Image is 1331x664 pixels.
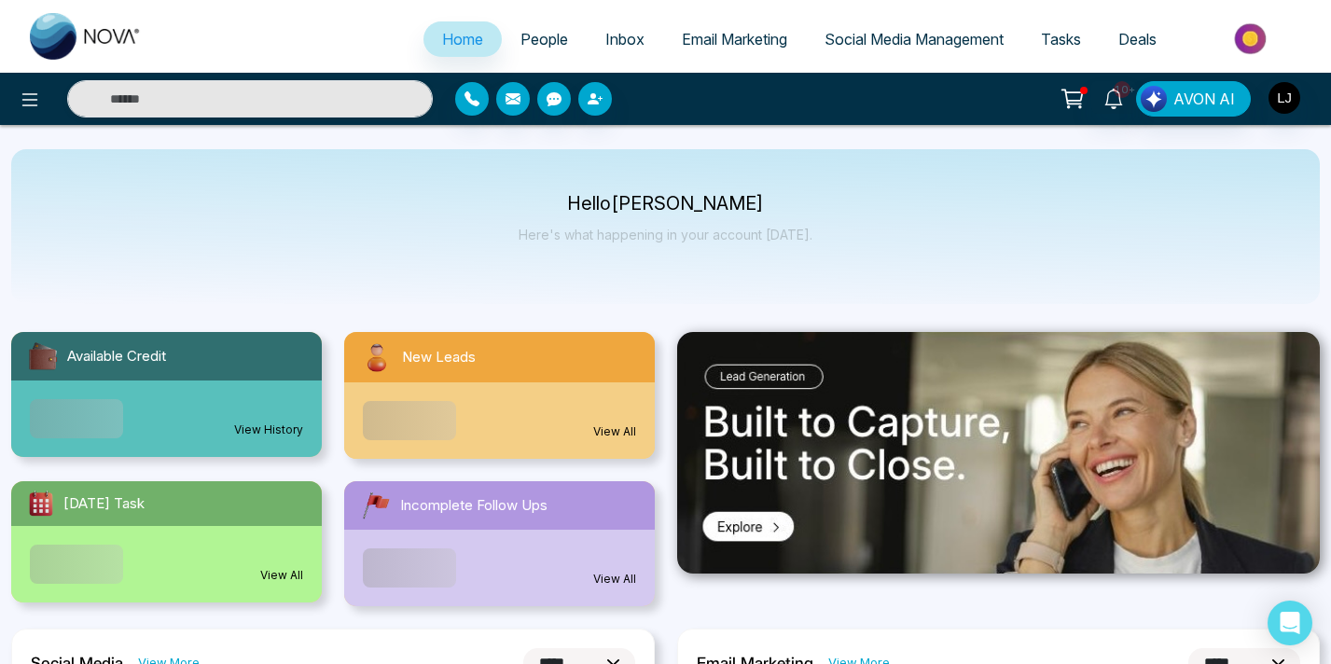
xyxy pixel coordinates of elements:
span: Deals [1118,30,1157,48]
span: Tasks [1041,30,1081,48]
span: Incomplete Follow Ups [400,495,548,517]
a: People [502,21,587,57]
a: Inbox [587,21,663,57]
img: Lead Flow [1141,86,1167,112]
button: AVON AI [1136,81,1251,117]
img: Market-place.gif [1185,18,1320,60]
span: 10+ [1114,81,1130,98]
div: Open Intercom Messenger [1268,601,1312,645]
img: followUps.svg [359,489,393,522]
a: Deals [1100,21,1175,57]
span: People [520,30,568,48]
img: Nova CRM Logo [30,13,142,60]
a: View History [234,422,303,438]
span: Available Credit [67,346,166,367]
a: Incomplete Follow UpsView All [333,481,666,606]
p: Here's what happening in your account [DATE]. [519,227,812,242]
span: [DATE] Task [63,493,145,515]
span: AVON AI [1173,88,1235,110]
a: Social Media Management [806,21,1022,57]
img: availableCredit.svg [26,339,60,373]
a: View All [593,423,636,440]
a: View All [593,571,636,588]
p: Hello [PERSON_NAME] [519,196,812,212]
span: Social Media Management [825,30,1004,48]
a: View All [260,567,303,584]
a: Tasks [1022,21,1100,57]
span: New Leads [402,347,476,368]
a: Home [423,21,502,57]
a: New LeadsView All [333,332,666,459]
img: . [677,332,1321,574]
a: Email Marketing [663,21,806,57]
span: Email Marketing [682,30,787,48]
img: todayTask.svg [26,489,56,519]
img: newLeads.svg [359,339,395,375]
a: 10+ [1091,81,1136,114]
span: Home [442,30,483,48]
img: User Avatar [1269,82,1300,114]
span: Inbox [605,30,645,48]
